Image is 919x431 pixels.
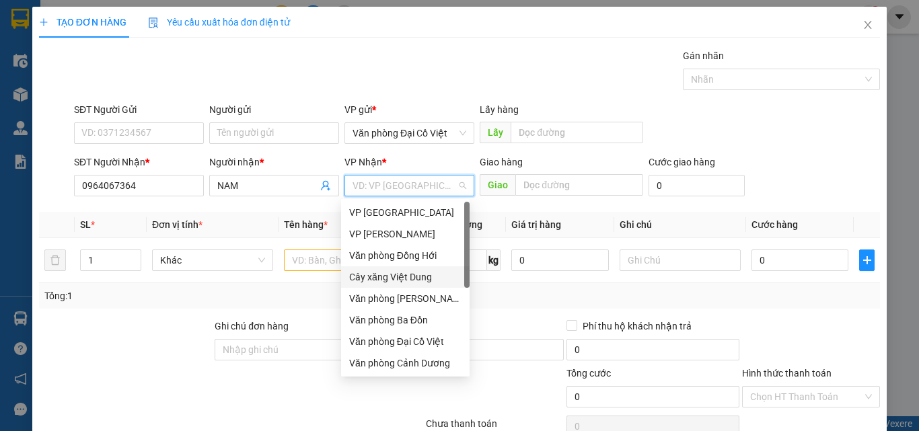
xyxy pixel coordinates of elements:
div: SĐT Người Nhận [74,155,204,169]
div: Cây xăng Việt Dung [349,270,462,284]
button: delete [44,249,66,271]
span: Phí thu hộ khách nhận trả [577,319,697,334]
span: Lấy [480,122,511,143]
span: user-add [320,180,331,191]
div: VP gửi [344,102,474,117]
span: Tên hàng [284,219,328,230]
span: Giao hàng [480,157,523,167]
div: Văn phòng Lệ Thủy [341,288,470,309]
span: close [862,19,873,30]
label: Ghi chú đơn hàng [215,321,289,331]
div: VP Mỹ Đình [341,202,470,223]
input: Dọc đường [515,174,643,196]
span: TẠO ĐƠN HÀNG [39,17,126,28]
input: Cước giao hàng [649,175,745,196]
input: 0 [511,249,608,271]
b: [PERSON_NAME] [81,32,227,54]
div: Văn phòng Đại Cồ Việt [349,334,462,349]
div: Văn phòng Đồng Hới [349,248,462,263]
span: Yêu cầu xuất hóa đơn điện tử [148,17,290,28]
div: Văn phòng Cảnh Dương [349,356,462,370]
div: Văn phòng Ba Đồn [341,309,470,331]
div: Văn phòng Đồng Hới [341,245,470,266]
th: Ghi chú [614,212,746,238]
span: kg [487,249,501,271]
div: Người nhận [209,155,339,169]
span: Cước hàng [751,219,798,230]
span: Văn phòng Đại Cồ Việt [353,123,466,143]
div: Văn phòng Cảnh Dương [341,352,470,374]
div: Văn phòng Ba Đồn [349,313,462,327]
div: Văn phòng [PERSON_NAME] [349,291,462,306]
span: Đơn vị tính [152,219,203,230]
div: VP Quy Đạt [341,223,470,245]
span: plus [39,17,48,27]
div: VP [GEOGRAPHIC_DATA] [349,205,462,220]
div: Cây xăng Việt Dung [341,266,470,288]
button: plus [859,249,875,271]
div: Văn phòng Đại Cồ Việt [341,331,470,352]
input: Ghi chú đơn hàng [215,339,388,360]
span: SL [80,219,91,230]
input: VD: Bàn, Ghế [284,249,405,271]
input: Ghi Chú [620,249,741,271]
input: Dọc đường [511,122,643,143]
div: Người gửi [209,102,339,117]
span: Lấy hàng [480,104,519,115]
span: VP Nhận [344,157,382,167]
span: plus [860,255,874,266]
label: Gán nhãn [683,50,724,61]
div: VP [PERSON_NAME] [349,227,462,241]
label: Cước giao hàng [649,157,715,167]
h2: VHVMBA3K [7,78,108,100]
span: Tổng cước [566,368,611,379]
h1: Giao dọc đường [71,78,248,171]
div: SĐT Người Gửi [74,102,204,117]
div: Tổng: 1 [44,288,356,303]
span: Khác [160,250,265,270]
span: Giá trị hàng [511,219,561,230]
button: Close [849,7,887,44]
img: icon [148,17,159,28]
span: Giao [480,174,515,196]
label: Hình thức thanh toán [742,368,832,379]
